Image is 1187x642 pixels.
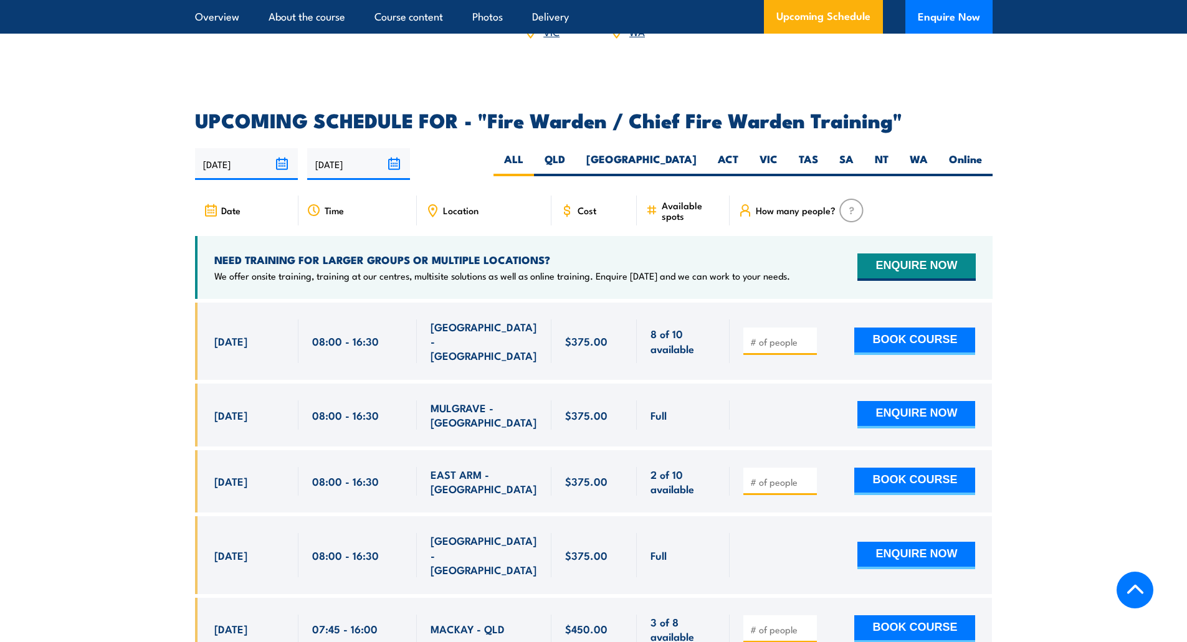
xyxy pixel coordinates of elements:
[493,152,534,176] label: ALL
[578,205,596,215] span: Cost
[214,621,247,636] span: [DATE]
[543,24,560,39] a: VIC
[854,468,975,495] button: BOOK COURSE
[431,533,538,577] span: [GEOGRAPHIC_DATA] - [GEOGRAPHIC_DATA]
[443,205,479,215] span: Location
[214,408,247,422] span: [DATE]
[629,24,645,39] a: WA
[662,200,721,221] span: Available spots
[221,205,241,215] span: Date
[534,152,576,176] label: QLD
[651,548,667,562] span: Full
[651,408,667,422] span: Full
[829,152,864,176] label: SA
[565,548,608,562] span: $375.00
[565,334,608,348] span: $375.00
[864,152,899,176] label: NT
[312,474,379,488] span: 08:00 - 16:30
[756,205,836,215] span: How many people?
[857,542,975,569] button: ENQUIRE NOW
[651,326,716,356] span: 8 of 10 available
[214,474,247,488] span: [DATE]
[565,474,608,488] span: $375.00
[312,334,379,348] span: 08:00 - 16:30
[431,621,505,636] span: MACKAY - QLD
[431,400,538,430] span: MULGRAVE - [GEOGRAPHIC_DATA]
[312,621,378,636] span: 07:45 - 16:00
[312,408,379,422] span: 08:00 - 16:30
[651,467,716,496] span: 2 of 10 available
[565,621,608,636] span: $450.00
[857,253,975,281] button: ENQUIRE NOW
[854,328,975,355] button: BOOK COURSE
[899,152,938,176] label: WA
[431,467,538,496] span: EAST ARM - [GEOGRAPHIC_DATA]
[707,152,749,176] label: ACT
[750,336,813,348] input: # of people
[307,148,410,180] input: To date
[312,548,379,562] span: 08:00 - 16:30
[195,111,993,128] h2: UPCOMING SCHEDULE FOR - "Fire Warden / Chief Fire Warden Training"
[576,152,707,176] label: [GEOGRAPHIC_DATA]
[750,623,813,636] input: # of people
[325,205,344,215] span: Time
[214,270,790,282] p: We offer onsite training, training at our centres, multisite solutions as well as online training...
[857,401,975,428] button: ENQUIRE NOW
[214,334,247,348] span: [DATE]
[431,319,538,363] span: [GEOGRAPHIC_DATA] - [GEOGRAPHIC_DATA]
[938,152,993,176] label: Online
[750,476,813,488] input: # of people
[214,548,247,562] span: [DATE]
[214,253,790,267] h4: NEED TRAINING FOR LARGER GROUPS OR MULTIPLE LOCATIONS?
[749,152,788,176] label: VIC
[565,408,608,422] span: $375.00
[195,148,298,180] input: From date
[788,152,829,176] label: TAS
